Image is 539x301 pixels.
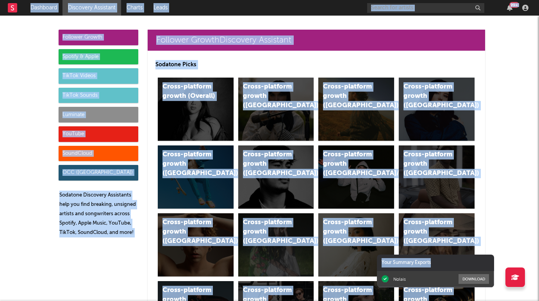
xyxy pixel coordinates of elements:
a: Cross-platform growth ([GEOGRAPHIC_DATA]) [238,145,314,209]
div: Cross-platform growth ([GEOGRAPHIC_DATA]) [243,82,296,110]
p: Sodatone Discovery Assistants help you find breaking, unsigned artists and songwriters across Spo... [59,191,138,237]
a: Cross-platform growth ([GEOGRAPHIC_DATA]) [399,213,475,276]
div: Spotify & Apple [59,49,138,65]
div: Follower Growth [59,30,138,45]
div: TikTok Sounds [59,88,138,103]
div: TikTok Videos [59,68,138,84]
div: SoundCloud [59,146,138,161]
div: Cross-platform growth ([GEOGRAPHIC_DATA]) [403,82,457,110]
div: Cross-platform growth ([GEOGRAPHIC_DATA]) [403,150,457,178]
input: Search for artists [367,3,484,13]
div: Cross-platform growth ([GEOGRAPHIC_DATA]) [162,218,216,246]
div: Cross-platform growth (Overall) [162,82,216,101]
a: Cross-platform growth ([GEOGRAPHIC_DATA]) [238,213,314,276]
a: Cross-platform growth ([GEOGRAPHIC_DATA]/GSA) [318,145,394,209]
button: Download [459,274,489,284]
div: Cross-platform growth ([GEOGRAPHIC_DATA]) [403,218,457,246]
div: Cross-platform growth ([GEOGRAPHIC_DATA]) [323,218,376,246]
div: Cross-platform growth ([GEOGRAPHIC_DATA]) [323,82,376,110]
div: YouTube [59,126,138,142]
a: Cross-platform growth ([GEOGRAPHIC_DATA]) [238,78,314,141]
a: Follower GrowthDiscovery Assistant [148,30,485,51]
a: Cross-platform growth ([GEOGRAPHIC_DATA]) [318,78,394,141]
div: Cross-platform growth ([GEOGRAPHIC_DATA]) [162,150,216,178]
div: Cross-platform growth ([GEOGRAPHIC_DATA]/GSA) [323,150,376,178]
a: Cross-platform growth (Overall) [158,78,234,141]
div: OCC ([GEOGRAPHIC_DATA]) [59,165,138,181]
p: Sodatone Picks [155,60,477,69]
div: Nolais [393,276,406,282]
button: 99+ [507,5,512,11]
div: Luminate [59,107,138,122]
a: Cross-platform growth ([GEOGRAPHIC_DATA]) [158,145,234,209]
div: 99 + [509,2,519,8]
a: Cross-platform growth ([GEOGRAPHIC_DATA]) [158,213,234,276]
a: Cross-platform growth ([GEOGRAPHIC_DATA]) [399,78,475,141]
div: Your Summary Exports [377,255,494,271]
div: Cross-platform growth ([GEOGRAPHIC_DATA]) [243,150,296,178]
div: Cross-platform growth ([GEOGRAPHIC_DATA]) [243,218,296,246]
a: Cross-platform growth ([GEOGRAPHIC_DATA]) [399,145,475,209]
a: Cross-platform growth ([GEOGRAPHIC_DATA]) [318,213,394,276]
